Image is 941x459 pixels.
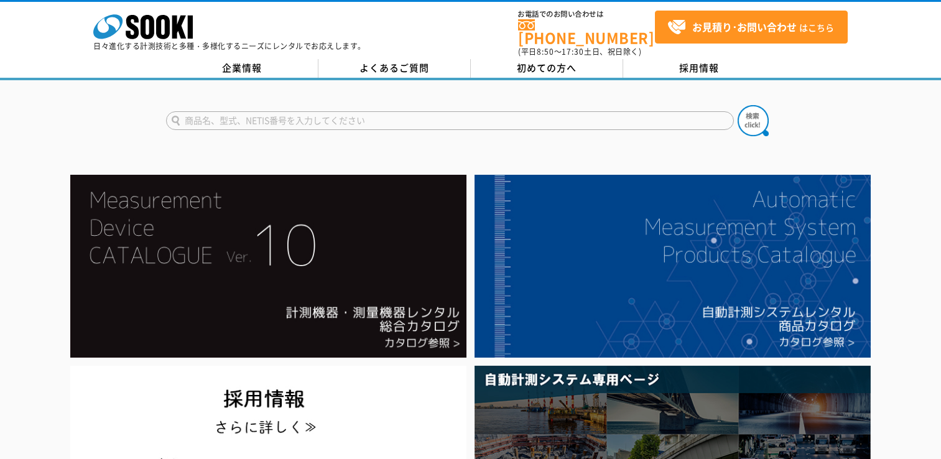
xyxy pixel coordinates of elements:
[537,46,554,57] span: 8:50
[518,19,655,45] a: [PHONE_NUMBER]
[166,59,318,78] a: 企業情報
[562,46,584,57] span: 17:30
[471,59,623,78] a: 初めての方へ
[93,42,366,50] p: 日々進化する計測技術と多種・多様化するニーズにレンタルでお応えします。
[166,111,734,130] input: 商品名、型式、NETIS番号を入力してください
[655,11,848,44] a: お見積り･お問い合わせはこちら
[667,18,834,37] span: はこちら
[518,46,641,57] span: (平日 ～ 土日、祝日除く)
[518,11,655,18] span: お電話でのお問い合わせは
[70,175,466,358] img: Catalog Ver10
[517,61,577,75] span: 初めての方へ
[475,175,871,358] img: 自動計測システムカタログ
[738,105,769,136] img: btn_search.png
[692,19,797,34] strong: お見積り･お問い合わせ
[623,59,776,78] a: 採用情報
[318,59,471,78] a: よくあるご質問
